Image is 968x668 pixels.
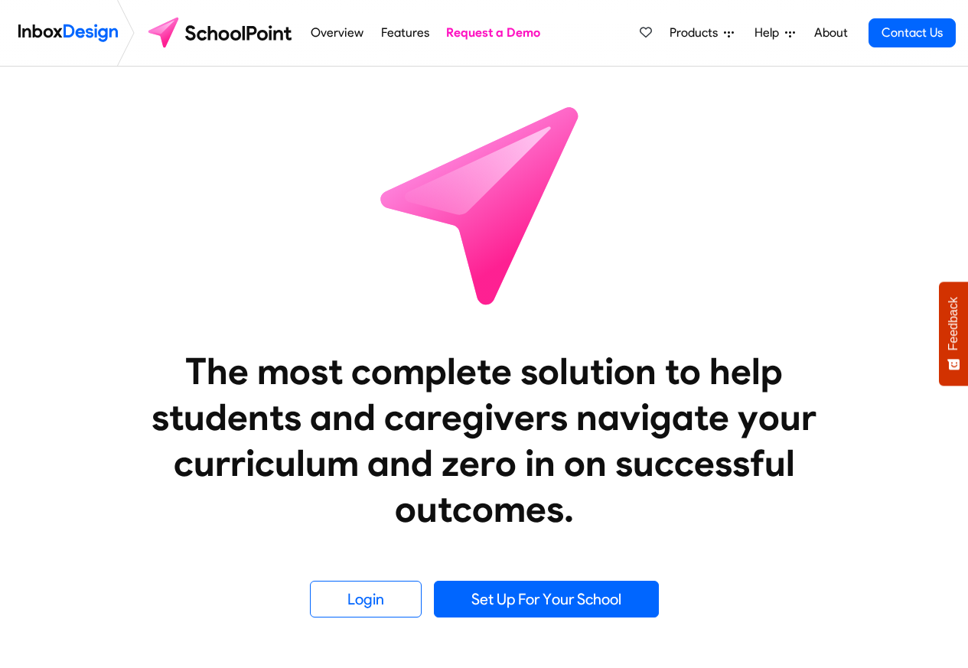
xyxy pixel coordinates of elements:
[376,18,433,48] a: Features
[310,581,422,617] a: Login
[121,348,848,532] heading: The most complete solution to help students and caregivers navigate your curriculum and zero in o...
[947,297,960,350] span: Feedback
[748,18,801,48] a: Help
[670,24,724,42] span: Products
[755,24,785,42] span: Help
[810,18,852,48] a: About
[141,15,302,51] img: schoolpoint logo
[347,67,622,342] img: icon_schoolpoint.svg
[442,18,545,48] a: Request a Demo
[663,18,740,48] a: Products
[434,581,659,617] a: Set Up For Your School
[869,18,956,47] a: Contact Us
[939,282,968,386] button: Feedback - Show survey
[307,18,368,48] a: Overview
